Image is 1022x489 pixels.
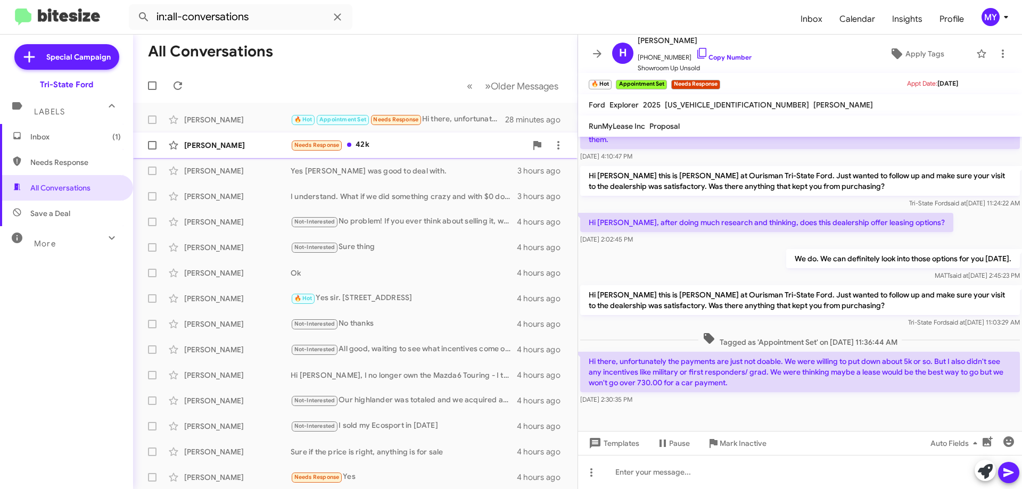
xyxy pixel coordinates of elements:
[291,241,517,253] div: Sure thing
[505,114,569,125] div: 28 minutes ago
[649,121,680,131] span: Proposal
[908,318,1020,326] span: Tri-State Ford [DATE] 11:03:29 AM
[638,47,752,63] span: [PHONE_NUMBER]
[720,434,767,453] span: Mark Inactive
[884,4,931,35] a: Insights
[517,242,569,253] div: 4 hours ago
[184,319,291,329] div: [PERSON_NAME]
[294,397,335,404] span: Not-Interested
[947,199,966,207] span: said at
[460,75,479,97] button: Previous
[291,318,517,330] div: No thanks
[184,344,291,355] div: [PERSON_NAME]
[291,216,517,228] div: No problem! If you ever think about selling it, we're happy to take a look!
[184,472,291,483] div: [PERSON_NAME]
[491,80,558,92] span: Older Messages
[294,142,340,148] span: Needs Response
[580,152,632,160] span: [DATE] 4:10:47 PM
[950,271,968,279] span: said at
[517,268,569,278] div: 4 hours ago
[294,218,335,225] span: Not-Interested
[813,100,873,110] span: [PERSON_NAME]
[291,268,517,278] div: Ok
[698,332,902,347] span: Tagged as 'Appointment Set' on [DATE] 11:36:44 AM
[517,370,569,380] div: 4 hours ago
[40,79,93,90] div: Tri-State Ford
[648,434,698,453] button: Pause
[291,446,517,457] div: Sure if the price is right, anything is for sale
[922,434,990,453] button: Auto Fields
[129,4,352,30] input: Search
[184,268,291,278] div: [PERSON_NAME]
[698,434,775,453] button: Mark Inactive
[46,52,111,62] span: Special Campaign
[34,239,56,248] span: More
[786,249,1020,268] p: We do. We can definitely look into those options for you [DATE].
[931,4,972,35] a: Profile
[479,75,565,97] button: Next
[578,434,648,453] button: Templates
[517,344,569,355] div: 4 hours ago
[184,242,291,253] div: [PERSON_NAME]
[30,131,121,142] span: Inbox
[907,79,937,87] span: Appt Date:
[184,217,291,227] div: [PERSON_NAME]
[589,80,612,89] small: 🔥 Hot
[671,80,720,89] small: Needs Response
[291,292,517,304] div: Yes sir. [STREET_ADDRESS]
[972,8,1010,26] button: MY
[184,165,291,176] div: [PERSON_NAME]
[638,34,752,47] span: [PERSON_NAME]
[112,131,121,142] span: (1)
[184,395,291,406] div: [PERSON_NAME]
[34,107,65,117] span: Labels
[589,100,605,110] span: Ford
[982,8,1000,26] div: MY
[696,53,752,61] a: Copy Number
[184,421,291,432] div: [PERSON_NAME]
[792,4,831,35] a: Inbox
[291,370,517,380] div: Hi [PERSON_NAME], I no longer own the Mazda6 Touring - I traded it on 2013 F150 Platinum.
[580,395,632,403] span: [DATE] 2:30:35 PM
[517,446,569,457] div: 4 hours ago
[946,318,965,326] span: said at
[291,471,517,483] div: Yes
[184,140,291,151] div: [PERSON_NAME]
[294,346,335,353] span: Not-Interested
[30,208,70,219] span: Save a Deal
[517,217,569,227] div: 4 hours ago
[665,100,809,110] span: [US_VEHICLE_IDENTIFICATION_NUMBER]
[461,75,565,97] nav: Page navigation example
[291,343,517,355] div: All good, waiting to see what incentives come out next month. [PERSON_NAME] has been very helpful.
[14,44,119,70] a: Special Campaign
[517,472,569,483] div: 4 hours ago
[517,421,569,432] div: 4 hours ago
[831,4,884,35] a: Calendar
[909,199,1020,207] span: Tri-State Ford [DATE] 11:24:22 AM
[294,474,340,480] span: Needs Response
[616,80,666,89] small: Appointment Set
[319,116,366,123] span: Appointment Set
[291,113,505,126] div: Hi there, unfortunately the payments are just not doable. We were willing to put down about 5k or...
[184,191,291,202] div: [PERSON_NAME]
[862,44,971,63] button: Apply Tags
[619,45,627,62] span: H
[609,100,639,110] span: Explorer
[467,79,473,93] span: «
[580,285,1020,315] p: Hi [PERSON_NAME] this is [PERSON_NAME] at Ourisman Tri-State Ford. Just wanted to follow up and m...
[184,446,291,457] div: [PERSON_NAME]
[935,271,1020,279] span: MATT [DATE] 2:45:23 PM
[517,319,569,329] div: 4 hours ago
[580,213,953,232] p: Hi [PERSON_NAME], after doing much research and thinking, does this dealership offer leasing opti...
[930,434,982,453] span: Auto Fields
[184,293,291,304] div: [PERSON_NAME]
[30,157,121,168] span: Needs Response
[294,244,335,251] span: Not-Interested
[294,116,312,123] span: 🔥 Hot
[643,100,661,110] span: 2025
[517,165,569,176] div: 3 hours ago
[294,295,312,302] span: 🔥 Hot
[580,235,633,243] span: [DATE] 2:02:45 PM
[30,183,90,193] span: All Conversations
